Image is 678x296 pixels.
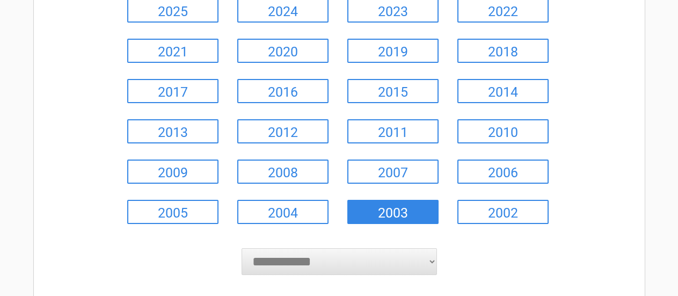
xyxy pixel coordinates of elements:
[347,39,439,63] a: 2019
[457,79,549,103] a: 2014
[457,160,549,184] a: 2006
[127,39,218,63] a: 2021
[347,119,439,143] a: 2011
[347,160,439,184] a: 2007
[347,200,439,224] a: 2003
[237,79,329,103] a: 2016
[237,200,329,224] a: 2004
[457,39,549,63] a: 2018
[127,160,218,184] a: 2009
[127,119,218,143] a: 2013
[347,79,439,103] a: 2015
[237,160,329,184] a: 2008
[127,200,218,224] a: 2005
[457,200,549,224] a: 2002
[457,119,549,143] a: 2010
[237,39,329,63] a: 2020
[127,79,218,103] a: 2017
[237,119,329,143] a: 2012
